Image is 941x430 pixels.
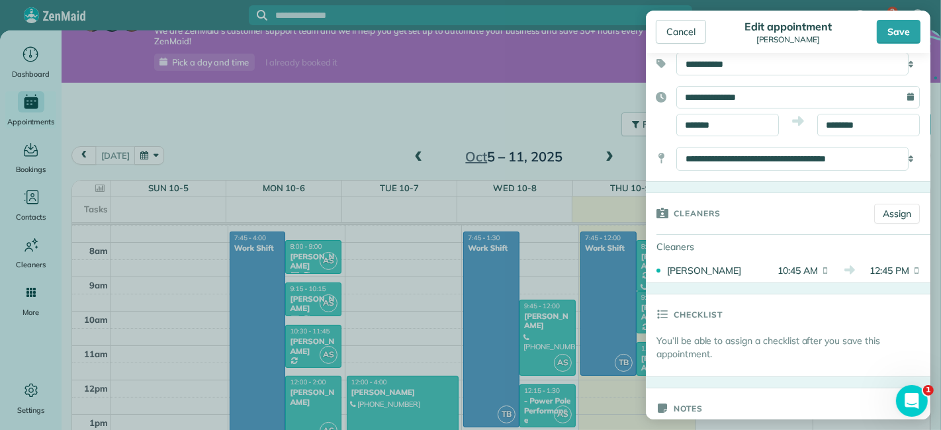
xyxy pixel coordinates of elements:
div: Save [877,20,920,44]
h3: Notes [674,388,703,428]
div: Edit appointment [740,20,835,33]
div: Cleaners [646,235,739,259]
div: Cancel [656,20,706,44]
p: You’ll be able to assign a checklist after you save this appointment. [656,334,930,361]
a: Assign [874,204,920,224]
span: 10:45 AM [773,264,818,277]
h3: Cleaners [674,193,721,233]
div: [PERSON_NAME] [740,35,835,44]
iframe: Intercom live chat [896,385,928,417]
h3: Checklist [674,294,723,334]
span: 12:45 PM [864,264,909,277]
div: [PERSON_NAME] [667,264,769,277]
span: 1 [923,385,934,396]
